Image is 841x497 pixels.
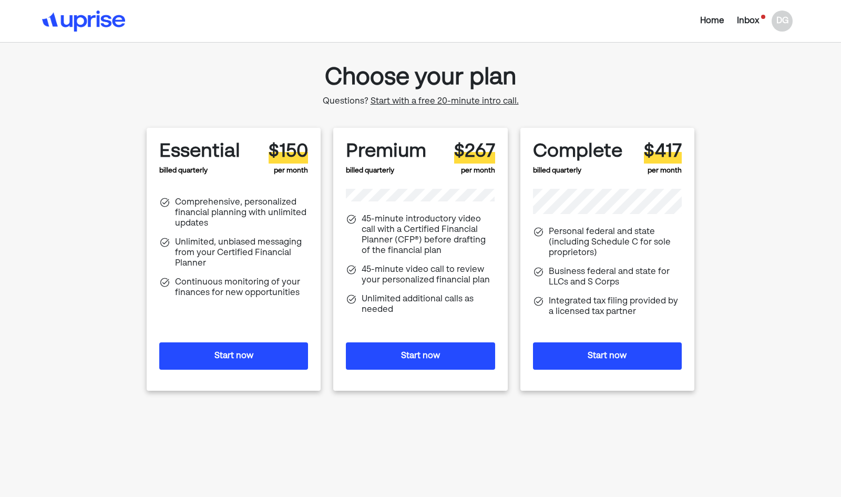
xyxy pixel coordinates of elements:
div: Unlimited additional calls as needed [362,294,495,315]
div: billed quarterly [533,140,622,176]
div: 45-minute introductory video call with a Certified Financial Planner (CFP®) before drafting of th... [362,214,495,256]
div: v 4.0.25 [29,17,52,25]
div: billed quarterly [346,140,426,176]
img: tab_keywords_by_traffic_grey.svg [105,61,113,69]
div: Continuous monitoring of your finances for new opportunities [175,277,308,298]
div: Integrated tax filing provided by a licensed tax partner [549,296,682,317]
div: Home [700,15,724,27]
div: DG [772,11,793,32]
div: Complete [533,140,622,163]
div: Unlimited, unbiased messaging from your Certified Financial Planner [175,237,308,269]
div: Comprehensive, personalized financial planning with unlimited updates [175,197,308,229]
div: per month [269,140,308,176]
button: Start now [159,342,308,370]
div: Keywords by Traffic [116,62,177,69]
div: Questions? [323,96,519,107]
img: website_grey.svg [17,27,25,36]
button: Start now [346,342,495,370]
div: Inbox [737,15,759,27]
div: Business federal and state for LLCs and S Corps [549,267,682,288]
img: logo_orange.svg [17,17,25,25]
div: $150 [269,140,308,163]
div: Choose your plan [323,59,519,96]
div: per month [644,140,682,176]
div: billed quarterly [159,140,240,176]
div: per month [454,140,495,176]
div: Domain: [DOMAIN_NAME] [27,27,116,36]
button: Start now [533,342,682,370]
div: 45-minute video call to review your personalized financial plan [362,265,495,286]
div: $417 [644,140,682,163]
div: Premium [346,140,426,163]
span: Start with a free 20-minute intro call. [371,97,519,106]
img: tab_domain_overview_orange.svg [28,61,37,69]
div: Personal federal and state (including Schedule C for sole proprietors) [549,227,682,258]
div: Domain Overview [40,62,94,69]
div: $267 [454,140,495,163]
div: Essential [159,140,240,163]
